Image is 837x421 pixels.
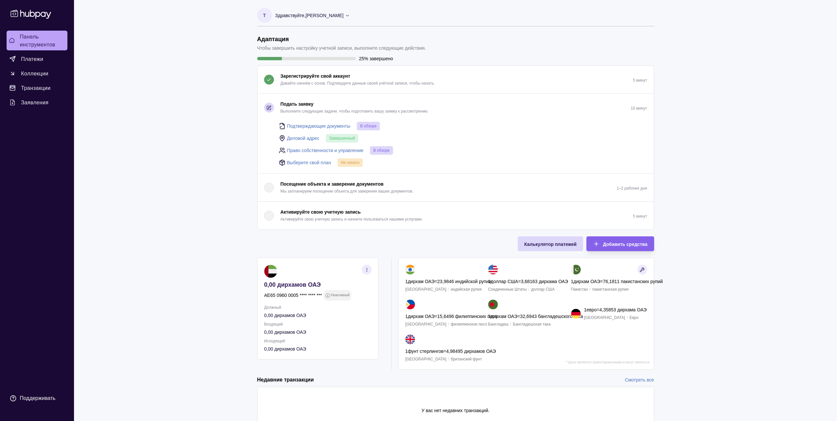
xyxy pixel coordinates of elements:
[587,307,597,312] font: евро
[405,349,408,354] font: 1
[20,33,55,48] font: Панель инструментов
[21,99,49,106] font: Заявления
[341,160,359,165] font: Не начато
[281,101,314,107] font: Подать заявку
[625,377,654,382] font: Смотреть все
[287,122,351,130] a: Подтверждающие документы
[258,94,654,121] button: Подать заявку Выполните следующие задачи, чтобы подготовить вашу заявку к рассмотрению.10 минут
[329,136,355,141] font: Завершенный
[524,242,577,247] font: Калькулятор платежей
[264,329,306,335] font: 0,00 дирхамов ОАЭ
[257,36,289,42] font: Адаптация
[287,148,364,153] font: Право собственности и управление
[528,287,529,292] font: /
[520,314,537,319] font: 32,6943
[600,279,603,284] font: =
[571,309,581,319] img: де
[405,287,446,292] font: [GEOGRAPHIC_DATA]
[448,287,449,292] font: /
[451,322,487,327] font: филиппинское песо
[617,307,647,312] font: дирхама ОАЭ
[359,56,393,61] font: 25% завершено
[592,287,628,292] font: пакистанская рупия
[405,334,415,344] img: ГБ
[621,279,663,284] font: пакистанских рупий
[20,395,56,401] font: Поддерживать
[281,181,384,187] font: Посещение объекта и заверение документов
[264,305,281,310] font: Должный
[281,189,413,194] font: Мы запланируем посещение объекта для заверения ваших документов.
[488,279,491,284] font: 1
[451,287,481,292] font: индийская рупия
[7,391,67,405] a: Поддерживать
[7,82,67,94] a: Транзакции
[405,314,408,319] font: 1
[584,315,625,320] font: [GEOGRAPHIC_DATA]
[281,73,350,79] font: Зарегистрируйте свой аккаунт
[258,121,654,173] div: Подать заявку Выполните следующие задачи, чтобы подготовить вашу заявку к рассмотрению.10 минут
[7,53,67,65] a: Платежи
[443,349,446,354] font: =
[422,408,490,413] font: У вас нет недавних транзакций.
[287,123,351,129] font: Подтверждающие документы
[603,279,620,284] font: 76,1811
[586,236,654,251] button: Добавить средства
[264,322,283,327] font: Входящий
[448,322,449,327] font: /
[264,346,306,352] font: 0,00 дирхамов ОАЭ
[287,159,331,166] a: Выберите свой план
[405,279,408,284] font: 1
[287,160,331,165] font: Выберите свой план
[7,31,67,50] a: Панель инструментов
[264,313,306,318] font: 0,00 дирхамов ОАЭ
[306,13,343,18] font: [PERSON_NAME]
[491,279,518,284] font: доллар США
[455,314,497,319] font: филиппинских песо
[488,322,508,327] font: Бангладеш
[281,109,429,114] font: Выполните следующие задачи, чтобы подготовить вашу заявку к рассмотрению.
[590,287,591,292] font: /
[281,209,361,215] font: Активируйте свою учетную запись
[488,314,491,319] font: 1
[331,293,349,297] font: Неактивный
[488,287,527,292] font: Соединенные Штаты
[405,357,446,361] font: [GEOGRAPHIC_DATA]
[264,339,285,343] font: Исходящий
[434,279,437,284] font: =
[264,265,277,278] img: ае
[597,307,599,312] font: =
[571,279,574,284] font: 1
[513,322,551,327] font: Бангладешская така
[633,78,647,83] font: 5 минут
[446,349,463,354] font: 4,98495
[263,13,266,18] font: Т
[518,236,583,251] button: Калькулятор платежей
[408,349,444,354] font: фунт стерлингов
[571,287,588,292] font: Пакистан
[571,265,581,275] img: пк
[521,279,538,284] font: 3,68163
[258,174,654,201] button: Посещение объекта и заверение документов Мы запланируем посещение объекта для заверения ваших док...
[584,307,587,312] font: 1
[21,56,43,62] font: Платежи
[627,315,628,320] font: /
[408,279,434,284] font: дирхам ОАЭ
[566,360,651,364] font: * Цены являются ориентировочными и могут меняться.
[7,67,67,79] a: Коллекции
[491,314,517,319] font: дирхам ОАЭ
[437,314,454,319] font: 15,6496
[360,124,377,128] font: В обзоре
[275,13,306,18] font: Здравствуйте,
[518,279,521,284] font: =
[538,314,583,319] font: бангладешского така
[7,96,67,108] a: Заявления
[488,300,498,309] img: бд
[287,135,319,142] a: Деловой адрес
[264,281,321,288] font: 0,00 дирхамов ОАЭ
[437,279,454,284] font: 23,9846
[287,147,364,154] a: Право собственности и управление
[625,376,654,383] a: Смотреть все
[373,148,390,153] font: В обзоре
[21,85,51,91] font: Транзакции
[408,314,434,319] font: дирхам ОАЭ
